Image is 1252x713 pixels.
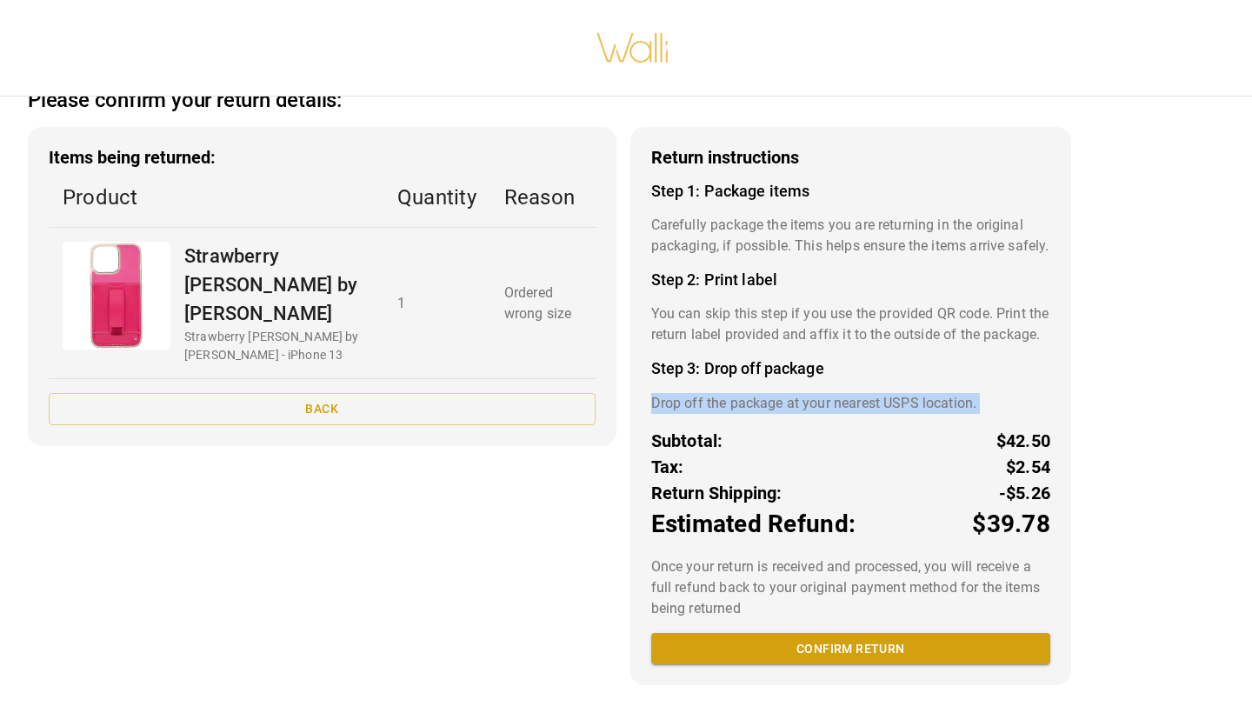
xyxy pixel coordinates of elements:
p: Quantity [397,182,476,213]
p: 1 [397,293,476,314]
p: Subtotal: [651,428,723,454]
p: Estimated Refund: [651,506,856,543]
p: -$5.26 [999,480,1050,506]
button: Back [49,393,596,425]
p: Carefully package the items you are returning in the original packaging, if possible. This helps ... [651,215,1050,257]
p: Strawberry [PERSON_NAME] by [PERSON_NAME] - iPhone 13 [184,328,370,364]
h3: Return instructions [651,148,1050,168]
p: $42.50 [996,428,1050,454]
h4: Step 2: Print label [651,270,1050,290]
h4: Step 1: Package items [651,182,1050,201]
p: Once your return is received and processed, you will receive a full refund back to your original ... [651,556,1050,619]
p: Tax: [651,454,684,480]
p: Strawberry [PERSON_NAME] by [PERSON_NAME] [184,242,370,328]
p: Product [63,182,370,213]
p: $2.54 [1006,454,1050,480]
h3: Items being returned: [49,148,596,168]
p: Return Shipping: [651,480,782,506]
p: Reason [504,182,582,213]
p: Drop off the package at your nearest USPS location. [651,393,1050,414]
h4: Step 3: Drop off package [651,359,1050,378]
p: Ordered wrong size [504,283,582,324]
p: You can skip this step if you use the provided QR code. Print the return label provided and affix... [651,303,1050,345]
img: walli-inc.myshopify.com [596,10,670,85]
h2: Please confirm your return details: [28,88,342,113]
p: $39.78 [972,506,1050,543]
button: Confirm return [651,633,1050,665]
